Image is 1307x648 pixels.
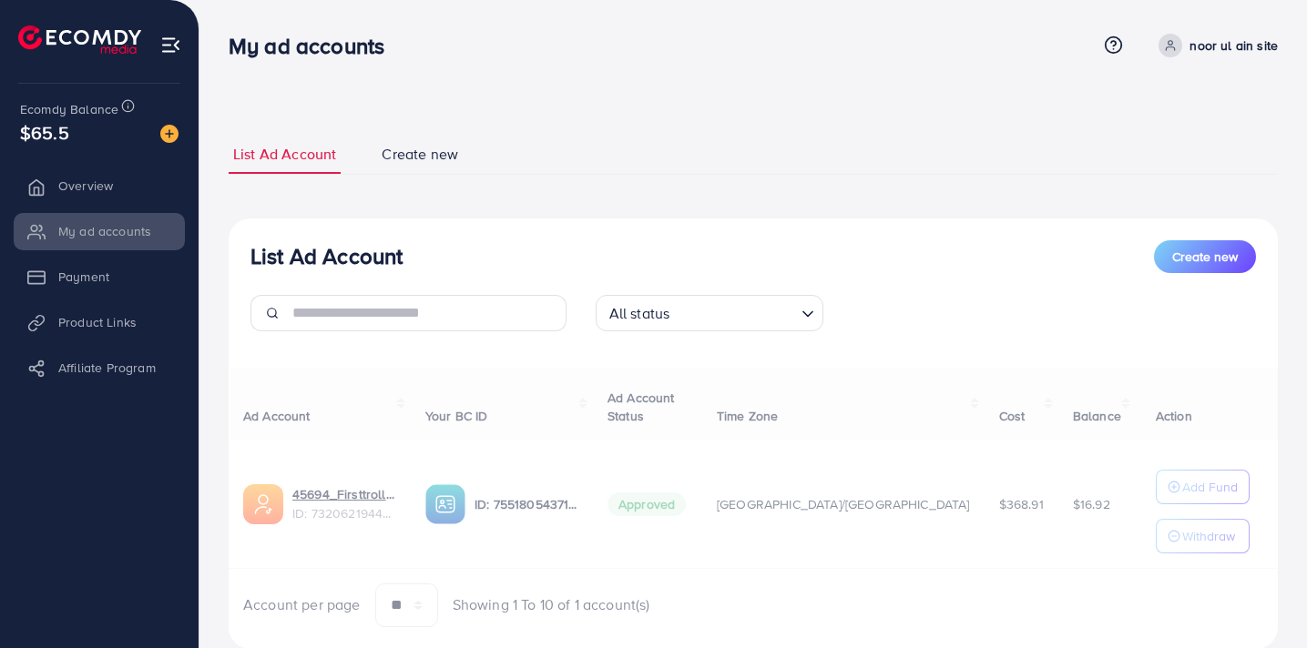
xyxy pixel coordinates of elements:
img: logo [18,25,141,54]
h3: List Ad Account [250,243,403,269]
span: List Ad Account [233,144,336,165]
a: noor ul ain site [1151,34,1278,57]
h3: My ad accounts [229,33,399,59]
span: Create new [382,144,458,165]
span: $65.5 [20,119,69,146]
div: Search for option [596,295,823,331]
span: Ecomdy Balance [20,100,118,118]
input: Search for option [675,297,793,327]
p: noor ul ain site [1190,35,1278,56]
button: Create new [1154,240,1256,273]
img: menu [160,35,181,56]
span: Create new [1172,248,1238,266]
img: image [160,125,179,143]
span: All status [606,300,674,327]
